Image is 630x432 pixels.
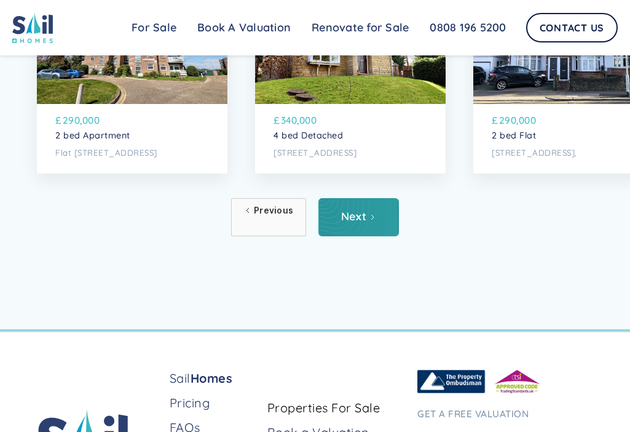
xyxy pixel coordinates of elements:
a: Next Page [318,198,399,236]
p: £ [274,113,280,127]
p: £ [492,113,498,127]
strong: Homes [191,370,233,386]
p: 2 bed Apartment [55,130,209,141]
a: Properties For Sale [267,399,408,417]
div: List [37,198,593,236]
a: Contact Us [526,13,618,42]
div: Previous [254,204,293,217]
p: [STREET_ADDRESS] [274,148,427,158]
p: £ [55,113,61,127]
a: Previous Page [231,198,306,236]
p: 340,000 [281,113,317,127]
a: Pricing [170,394,258,412]
p: 290,000 [499,113,537,127]
h3: Get a free valuation [417,409,593,420]
p: 290,000 [63,113,100,127]
a: For Sale [121,15,187,40]
div: Next [341,210,366,223]
p: 4 bed Detached [274,130,427,141]
a: 0808 196 5200 [419,15,516,40]
a: Renovate for Sale [301,15,419,40]
a: Book A Valuation [187,15,301,40]
a: SailHomes [170,370,258,387]
img: sail home logo colored [12,12,53,43]
p: Flat [STREET_ADDRESS] [55,148,209,158]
